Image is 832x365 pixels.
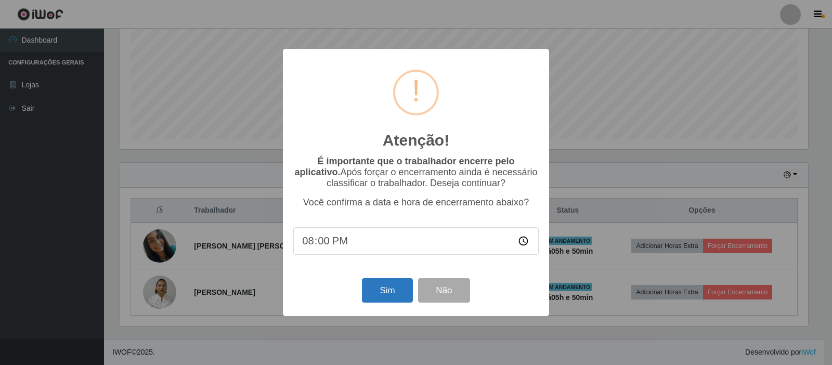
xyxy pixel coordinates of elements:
[383,131,449,150] h2: Atenção!
[293,156,539,189] p: Após forçar o encerramento ainda é necessário classificar o trabalhador. Deseja continuar?
[418,278,470,303] button: Não
[294,156,514,177] b: É importante que o trabalhador encerre pelo aplicativo.
[293,197,539,208] p: Você confirma a data e hora de encerramento abaixo?
[362,278,412,303] button: Sim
